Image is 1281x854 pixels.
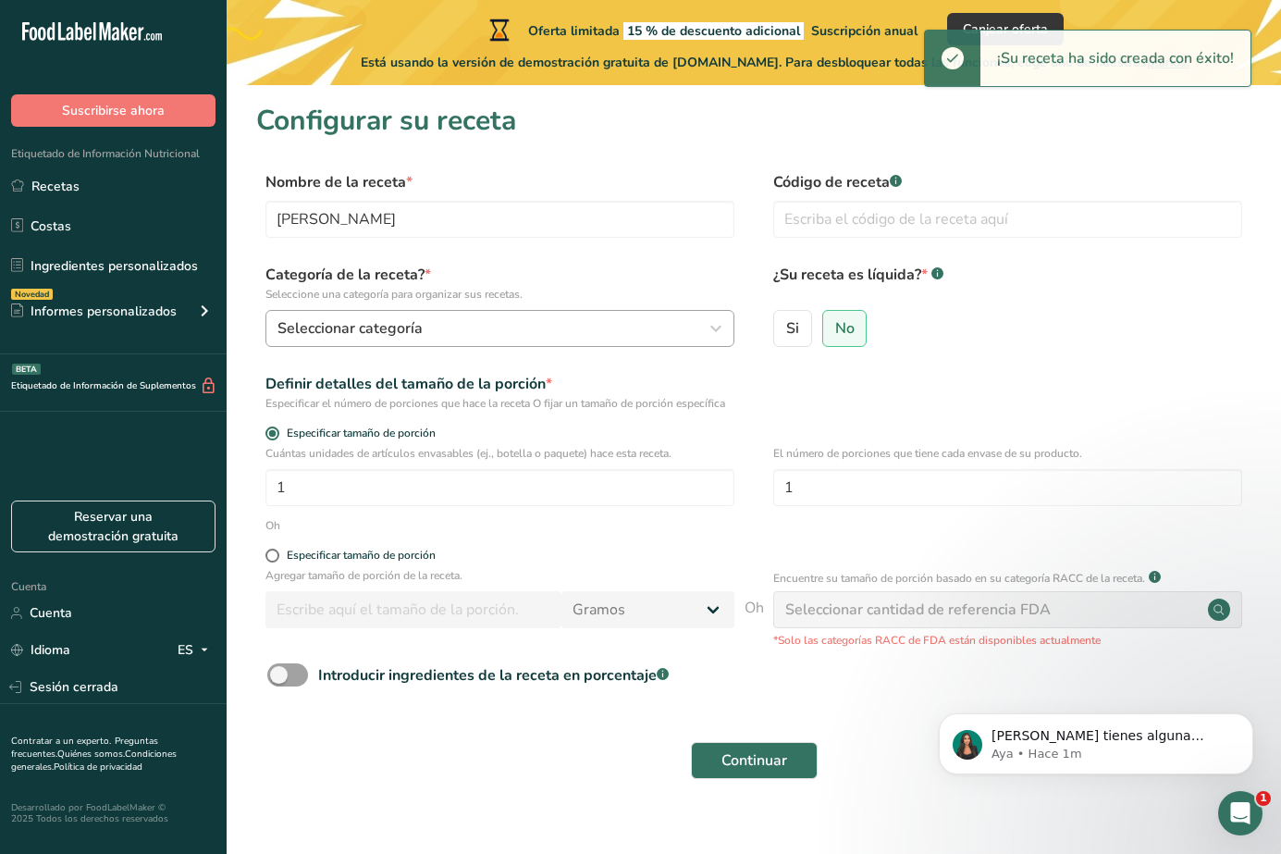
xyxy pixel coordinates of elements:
[11,735,111,748] a: Contratar a un experto.
[11,146,200,161] font: Etiquetado de Información Nutricional
[11,735,158,761] a: Preguntas frecuentes.
[785,600,1051,620] font: Seleccionar cantidad de referencia FDA
[30,604,72,622] font: Cuenta
[11,501,216,552] a: Reservar una demostración gratuita
[773,446,1082,461] font: El número de porciones que tiene cada envase de su producto.
[265,568,462,583] font: Agregar tamaño de porción de la receta.
[287,548,436,563] font: Especificar tamaño de porción
[277,318,423,339] font: Seleccionar categoría
[178,641,193,659] font: ES
[31,641,70,659] font: Idioma
[773,172,890,192] font: Código de receta
[265,591,561,628] input: Escribe aquí el tamaño de la porción.
[11,801,166,814] font: Desarrollado por FoodLabelMaker ©
[15,289,49,300] font: Novedad
[54,761,142,774] a: Política de privacidad
[361,54,1147,71] font: Está usando la versión de demostración gratuita de [DOMAIN_NAME]. Para desbloquear todas las func...
[773,201,1242,238] input: Escriba el código de la receta aquí
[62,102,165,119] font: Suscribirse ahora
[31,217,71,235] font: Costas
[265,287,523,302] font: Seleccione una categoría para organizar sus recetas.
[16,364,37,375] font: BETA
[528,22,620,40] font: Oferta limitada
[745,598,764,618] font: Oh
[835,318,855,339] font: No
[11,379,196,392] font: Etiquetado de Información de Suplementos
[773,633,1101,648] font: *Solo las categorías RACC de FDA están disponibles actualmente
[256,102,516,140] font: Configurar su receta
[811,22,918,40] font: Suscripción anual
[265,518,280,533] font: Oh
[265,446,671,461] font: Cuántas unidades de artículos envasables (ej., botella o paquete) hace esta receta.
[997,48,1234,68] font: ¡Su receta ha sido creada con éxito!
[48,508,179,545] font: Reservar una demostración gratuita
[265,374,546,394] font: Definir detalles del tamaño de la porción
[911,675,1281,804] iframe: Mensaje de notificaciones del intercomunicador
[31,303,177,320] font: Informes personalizados
[1260,792,1267,804] font: 1
[265,310,734,347] button: Seleccionar categoría
[1218,791,1263,835] iframe: Chat en vivo de Intercom
[773,571,1145,586] font: Encuentre su tamaño de porción basado en su categoría RACC de la receta.
[31,178,80,195] font: Recetas
[947,13,1064,45] button: Canjear oferta
[265,396,725,411] font: Especificar el número de porciones que hace la receta O fijar un tamaño de porción específica
[57,748,125,761] a: Quiénes somos.
[721,750,787,771] font: Continuar
[11,812,168,825] font: 2025 Todos los derechos reservados
[963,20,1048,38] font: Canjear oferta
[318,665,657,686] font: Introducir ingredientes de la receta en porcentaje
[627,22,800,40] font: 15 % de descuento adicional
[11,94,216,127] button: Suscribirse ahora
[691,742,818,779] button: Continuar
[265,201,734,238] input: Escriba el nombre de su receta aquí
[265,265,425,285] font: Categoría de la receta?
[265,172,406,192] font: Nombre de la receta
[11,579,46,594] font: Cuenta
[786,318,799,339] font: Si
[11,748,177,774] a: Condiciones generales.
[31,257,198,275] font: Ingredientes personalizados
[30,678,118,696] font: Sesión cerrada
[287,426,436,440] font: Especificar tamaño de porción
[773,265,921,285] font: ¿Su receta es líquida?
